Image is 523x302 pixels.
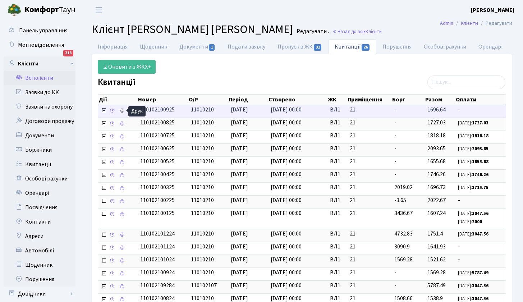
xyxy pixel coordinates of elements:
th: ЖК [327,95,347,105]
span: [DATE] 00:00 [271,119,302,127]
span: [DATE] [231,157,248,165]
span: [DATE] 00:00 [271,282,302,289]
nav: breadcrumb [429,16,523,31]
span: ВЛ1 [330,145,344,153]
span: [DATE] [231,256,248,264]
span: 3090.9 [394,243,410,251]
a: Заявки на охорону [4,100,75,114]
span: [DATE] 00:00 [271,256,302,264]
small: [DATE]: [458,210,488,217]
a: Admin [440,19,453,27]
a: Адреси [4,229,75,243]
span: [DATE] [231,230,248,238]
span: 110102100125 [140,209,175,217]
small: [DATE]: [458,159,488,165]
span: 1521.62 [427,256,446,264]
span: [DATE] [231,269,248,276]
span: [DATE] 00:00 [271,196,302,204]
span: 11010210 [191,209,214,217]
a: Оновити з ЖКХ+ [98,60,156,74]
span: 1641.93 [427,243,446,251]
span: 11010210 [191,119,214,127]
a: Порушення [376,39,418,54]
span: 26 [362,44,370,51]
span: 11010210 [191,243,214,251]
span: [DATE] 00:00 [271,157,302,165]
b: 5787.49 [472,270,488,276]
span: 11010210 [191,269,214,276]
span: 110102100925 [140,106,175,114]
b: 3047.56 [472,283,488,289]
span: Мої повідомлення [18,41,64,49]
span: [DATE] [231,183,248,191]
span: 110102100425 [140,170,175,178]
b: 1655.68 [472,159,488,165]
a: Заявки до КК [4,85,75,100]
span: [DATE] 00:00 [271,183,302,191]
a: [PERSON_NAME] [471,6,514,14]
th: Оплати [455,95,506,105]
span: 110102100924 [140,269,175,276]
a: Клієнти [461,19,478,27]
span: 1569.28 [427,269,446,276]
span: - [458,256,503,264]
span: 3436.67 [394,209,413,217]
a: Довідники [4,287,75,301]
th: Дії [98,95,137,105]
b: 3047.56 [472,296,488,302]
a: Мої повідомлення318 [4,38,75,52]
a: Пропуск в ЖК [271,39,328,54]
span: [DATE] 00:00 [271,106,302,114]
a: Квитанції [4,157,75,171]
small: [DATE]: [458,120,488,126]
span: 110102100525 [140,157,175,165]
span: 21 [350,119,388,127]
a: Клієнти [4,56,75,71]
b: 1818.18 [472,133,488,139]
span: 1696.64 [427,106,446,114]
b: 3715.75 [472,184,488,191]
b: 3047.56 [472,231,488,237]
span: [DATE] 00:00 [271,230,302,238]
span: 21 [350,230,388,238]
span: - [458,106,503,114]
span: ВЛ1 [330,119,344,127]
b: 2000 [472,219,482,225]
span: - [394,119,396,127]
small: [DATE]: [458,146,488,152]
span: [DATE] [231,145,248,152]
span: - [394,269,396,276]
span: 21 [350,243,388,251]
a: Порушення [4,272,75,287]
th: Приміщення [347,95,391,105]
span: 11010210 [191,170,214,178]
span: 21 [350,269,388,277]
span: ВЛ1 [330,170,344,179]
span: 1655.68 [427,157,446,165]
span: - [394,145,396,152]
span: [DATE] 00:00 [271,243,302,251]
span: 1746.26 [427,170,446,178]
span: [DATE] [231,196,248,204]
div: 318 [63,50,73,56]
th: Період [228,95,268,105]
span: 1818.18 [427,132,446,139]
a: Документи [4,128,75,143]
span: ВЛ1 [330,196,344,205]
span: ВЛ1 [330,269,344,277]
span: 11010210 [191,132,214,139]
span: 1607.24 [427,209,446,217]
span: Клієнт [PERSON_NAME] [PERSON_NAME] [92,21,293,38]
span: [DATE] [231,119,248,127]
th: Разом [425,95,455,105]
span: 21 [350,256,388,264]
a: Орендарі [472,39,509,54]
span: - [394,132,396,139]
th: Створено [268,95,327,105]
span: - [458,196,503,205]
span: ВЛ1 [330,243,344,251]
span: [DATE] [231,243,248,251]
a: Щоденник [4,258,75,272]
b: Комфорт [24,4,59,15]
